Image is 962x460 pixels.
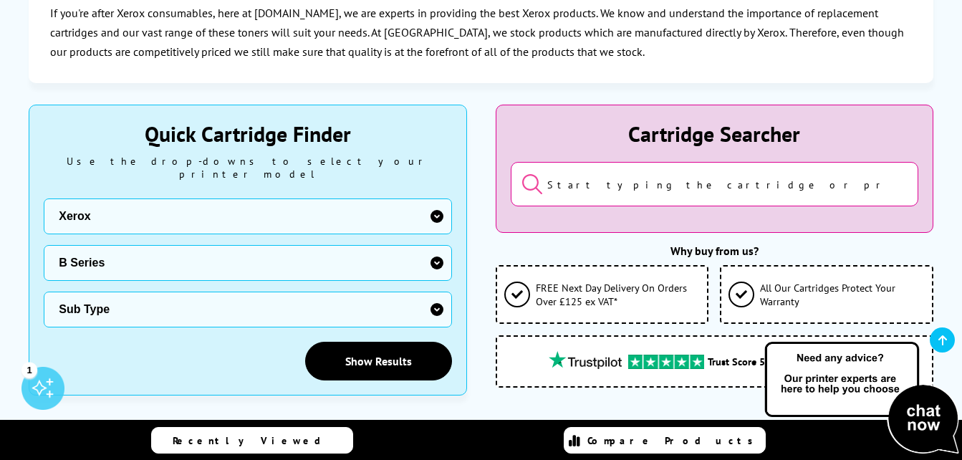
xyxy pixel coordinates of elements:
span: Trust Score 5.0 - Our Customers Love Us! [708,355,887,368]
span: FREE Next Day Delivery On Orders Over £125 ex VAT* [536,281,701,308]
div: Use the drop-downs to select your printer model [44,155,451,181]
span: All Our Cartridges Protect Your Warranty [760,281,925,308]
img: Open Live Chat window [761,340,962,457]
input: Start typing the cartridge or printer's name... [511,162,918,206]
img: trustpilot rating [628,355,704,369]
div: Quick Cartridge Finder [44,120,451,148]
img: trustpilot rating [542,351,628,369]
span: Compare Products [587,434,761,447]
span: Recently Viewed [173,434,335,447]
a: Compare Products [564,427,766,454]
a: Recently Viewed [151,427,353,454]
p: If you're after Xerox consumables, here at [DOMAIN_NAME], we are experts in providing the best Xe... [50,4,911,62]
div: Why buy from us? [496,244,933,258]
div: Cartridge Searcher [511,120,918,148]
a: Show Results [305,342,452,380]
div: 1 [21,362,37,378]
